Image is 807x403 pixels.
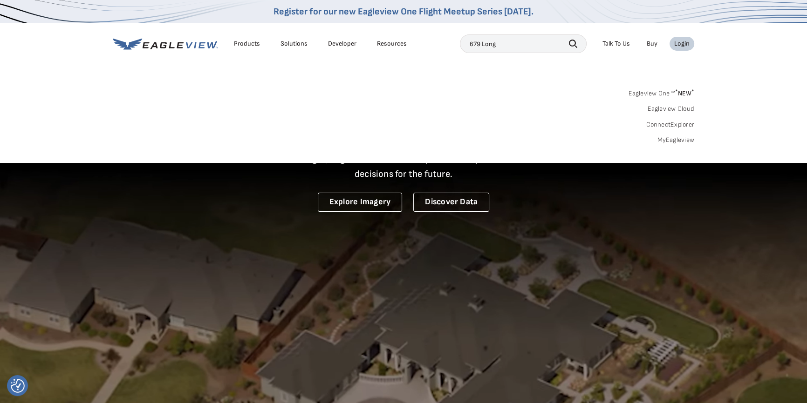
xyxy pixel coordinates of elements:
[11,379,25,393] img: Revisit consent button
[318,193,403,212] a: Explore Imagery
[674,40,690,48] div: Login
[647,105,694,113] a: Eagleview Cloud
[280,40,308,48] div: Solutions
[628,87,694,97] a: Eagleview One™*NEW*
[646,121,694,129] a: ConnectExplorer
[234,40,260,48] div: Products
[377,40,407,48] div: Resources
[11,379,25,393] button: Consent Preferences
[274,6,533,17] a: Register for our new Eagleview One Flight Meetup Series [DATE].
[675,89,694,97] span: NEW
[657,136,694,144] a: MyEagleview
[602,40,630,48] div: Talk To Us
[460,34,587,53] input: Search
[413,193,489,212] a: Discover Data
[328,40,356,48] a: Developer
[647,40,657,48] a: Buy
